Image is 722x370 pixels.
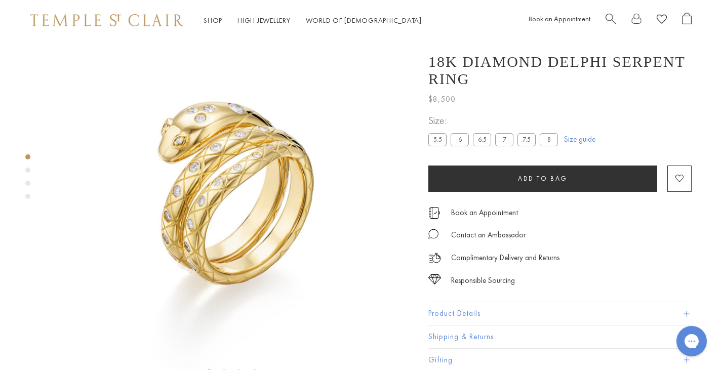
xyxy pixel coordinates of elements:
label: 7.5 [517,133,536,146]
img: icon_delivery.svg [428,252,441,264]
nav: Main navigation [204,14,422,27]
a: Size guide [564,134,595,144]
iframe: Gorgias live chat messenger [671,322,712,360]
span: Size: [428,112,562,129]
a: High JewelleryHigh Jewellery [237,16,291,25]
p: Complimentary Delivery and Returns [451,252,559,264]
a: Open Shopping Bag [682,13,692,28]
a: View Wishlist [657,13,667,28]
label: 6.5 [473,133,491,146]
a: Book an Appointment [529,14,590,23]
img: icon_appointment.svg [428,207,440,219]
button: Add to bag [428,166,657,192]
label: 7 [495,133,513,146]
span: Add to bag [518,174,568,183]
a: ShopShop [204,16,222,25]
a: Search [606,13,616,28]
img: Temple St. Clair [30,14,183,26]
label: 6 [451,133,469,146]
h1: 18K Diamond Delphi Serpent Ring [428,53,692,88]
a: Book an Appointment [451,207,518,218]
img: icon_sourcing.svg [428,274,441,284]
a: World of [DEMOGRAPHIC_DATA]World of [DEMOGRAPHIC_DATA] [306,16,422,25]
label: 8 [540,133,558,146]
button: Product Details [428,302,692,325]
div: Product gallery navigation [25,152,30,207]
div: Contact an Ambassador [451,229,526,241]
img: MessageIcon-01_2.svg [428,229,438,239]
label: 5.5 [428,133,447,146]
button: Shipping & Returns [428,325,692,348]
div: Responsible Sourcing [451,274,515,287]
span: $8,500 [428,93,456,106]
